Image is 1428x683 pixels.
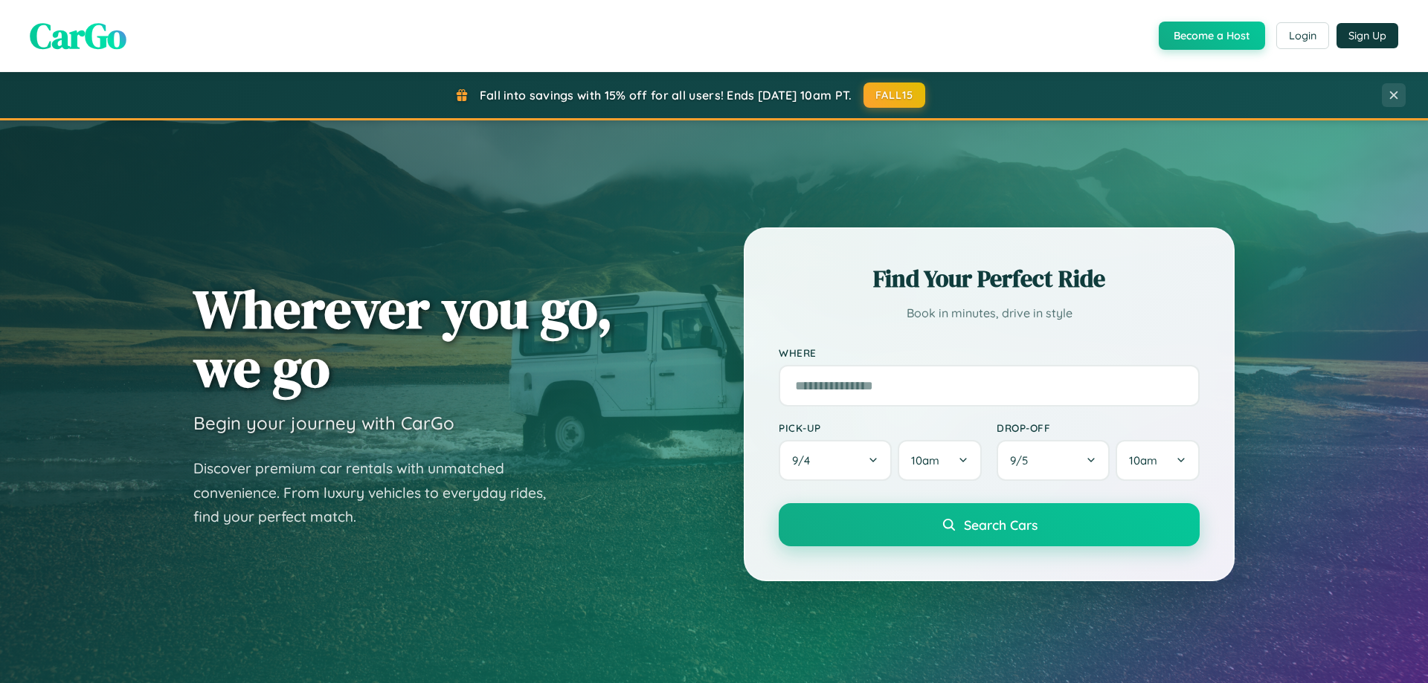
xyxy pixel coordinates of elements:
[1159,22,1265,50] button: Become a Host
[779,440,892,481] button: 9/4
[480,88,852,103] span: Fall into savings with 15% off for all users! Ends [DATE] 10am PT.
[193,412,454,434] h3: Begin your journey with CarGo
[193,456,565,529] p: Discover premium car rentals with unmatched convenience. From luxury vehicles to everyday rides, ...
[911,453,939,467] span: 10am
[1116,440,1200,481] button: 10am
[863,82,926,108] button: FALL15
[779,302,1200,324] p: Book in minutes, drive in style
[193,279,613,397] h1: Wherever you go, we go
[964,517,1038,533] span: Search Cars
[30,11,126,60] span: CarGo
[898,440,982,481] button: 10am
[997,421,1200,434] label: Drop-off
[792,453,817,467] span: 9 / 4
[997,440,1110,481] button: 9/5
[779,503,1200,546] button: Search Cars
[1337,23,1398,48] button: Sign Up
[1276,22,1329,49] button: Login
[1129,453,1157,467] span: 10am
[1010,453,1035,467] span: 9 / 5
[779,421,982,434] label: Pick-up
[779,262,1200,295] h2: Find Your Perfect Ride
[779,346,1200,359] label: Where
